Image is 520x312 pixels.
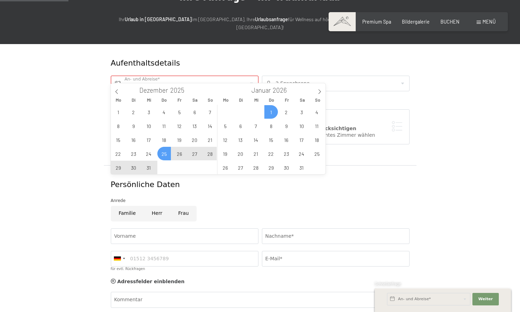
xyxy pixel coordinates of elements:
span: Sa [295,98,310,102]
span: Dezember 29, 2025 [112,161,125,174]
span: Januar 14, 2026 [249,133,263,146]
span: Januar 27, 2026 [234,161,247,174]
span: Weiter [478,296,493,302]
span: Dezember 12, 2025 [173,119,186,133]
span: Dezember 1, 2025 [112,105,125,119]
input: Year [168,86,191,94]
span: Januar 26, 2026 [218,161,232,174]
input: Year [271,86,294,94]
span: Dezember 13, 2025 [188,119,201,133]
span: Januar 25, 2026 [310,147,324,160]
span: Dezember 27, 2025 [188,147,201,160]
span: Dezember 16, 2025 [127,133,140,146]
span: Januar 19, 2026 [218,147,232,160]
span: Mo [218,98,233,102]
span: Di [126,98,141,102]
span: Januar 12, 2026 [218,133,232,146]
div: Anrede [111,197,410,204]
span: Dezember 24, 2025 [142,147,156,160]
span: Dezember 15, 2025 [112,133,125,146]
span: Dezember 26, 2025 [173,147,186,160]
span: Januar 13, 2026 [234,133,247,146]
span: Dezember 19, 2025 [173,133,186,146]
span: Dezember 9, 2025 [127,119,140,133]
div: Ich möchte ein bestimmtes Zimmer wählen [269,132,402,139]
span: Januar 11, 2026 [310,119,324,133]
span: Dezember 31, 2025 [142,161,156,174]
input: 01512 3456789 [111,251,258,267]
span: Dezember 22, 2025 [112,147,125,160]
span: Do [264,98,279,102]
span: Sa [187,98,203,102]
span: Dezember 30, 2025 [127,161,140,174]
span: Januar 7, 2026 [249,119,263,133]
span: Januar 10, 2026 [295,119,308,133]
div: Germany (Deutschland): +49 [111,251,127,266]
span: Menü [482,19,496,25]
span: Dezember 3, 2025 [142,105,156,119]
span: Dezember 8, 2025 [112,119,125,133]
span: Do [157,98,172,102]
span: Adressfelder einblenden [117,279,185,284]
span: Dezember 28, 2025 [203,147,217,160]
span: So [203,98,218,102]
strong: Urlaub in [GEOGRAPHIC_DATA] [125,16,192,22]
span: Januar 24, 2026 [295,147,308,160]
span: Januar 23, 2026 [280,147,293,160]
span: Januar 15, 2026 [264,133,278,146]
span: Januar 30, 2026 [280,161,293,174]
span: Dezember 18, 2025 [157,133,171,146]
div: Persönliche Daten [111,179,410,190]
button: Weiter [472,293,499,305]
span: Schnellanfrage [375,281,401,286]
span: Dezember 11, 2025 [157,119,171,133]
p: Ihr im [GEOGRAPHIC_DATA]. Ihre für Wellness auf höchstem Niveau im Wellnesshotel in [GEOGRAPHIC_D... [107,16,413,31]
span: Fr [279,98,295,102]
span: Dezember 17, 2025 [142,133,156,146]
a: Premium Spa [362,19,391,25]
span: Januar 18, 2026 [310,133,324,146]
span: Januar 17, 2026 [295,133,308,146]
span: Januar [251,87,271,94]
span: Dezember 2, 2025 [127,105,140,119]
span: Januar 8, 2026 [264,119,278,133]
span: Dezember 14, 2025 [203,119,217,133]
span: Dezember [139,87,168,94]
label: für evtl. Rückfragen [111,267,145,271]
span: Januar 3, 2026 [295,105,308,119]
span: Januar 9, 2026 [280,119,293,133]
a: BUCHEN [440,19,460,25]
span: Fr [172,98,187,102]
span: Januar 2, 2026 [280,105,293,119]
span: Januar 20, 2026 [234,147,247,160]
span: Dezember 10, 2025 [142,119,156,133]
span: Dezember 5, 2025 [173,105,186,119]
span: Januar 31, 2026 [295,161,308,174]
span: Dezember 6, 2025 [188,105,201,119]
span: Di [233,98,249,102]
span: Januar 4, 2026 [310,105,324,119]
span: Januar 16, 2026 [280,133,293,146]
span: Januar 22, 2026 [264,147,278,160]
a: Bildergalerie [402,19,430,25]
span: Januar 6, 2026 [234,119,247,133]
span: Januar 28, 2026 [249,161,263,174]
span: Dezember 4, 2025 [157,105,171,119]
div: Aufenthaltsdetails [111,58,359,69]
span: Dezember 21, 2025 [203,133,217,146]
span: Dezember 23, 2025 [127,147,140,160]
span: So [310,98,325,102]
span: Dezember 7, 2025 [203,105,217,119]
span: Dezember 20, 2025 [188,133,201,146]
div: Zimmerwunsch berücksichtigen [269,125,402,132]
span: Januar 29, 2026 [264,161,278,174]
span: Januar 5, 2026 [218,119,232,133]
span: Mi [141,98,157,102]
strong: Urlaubsanfrage [255,16,288,22]
span: Januar 21, 2026 [249,147,263,160]
span: Mo [111,98,126,102]
span: Mi [249,98,264,102]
